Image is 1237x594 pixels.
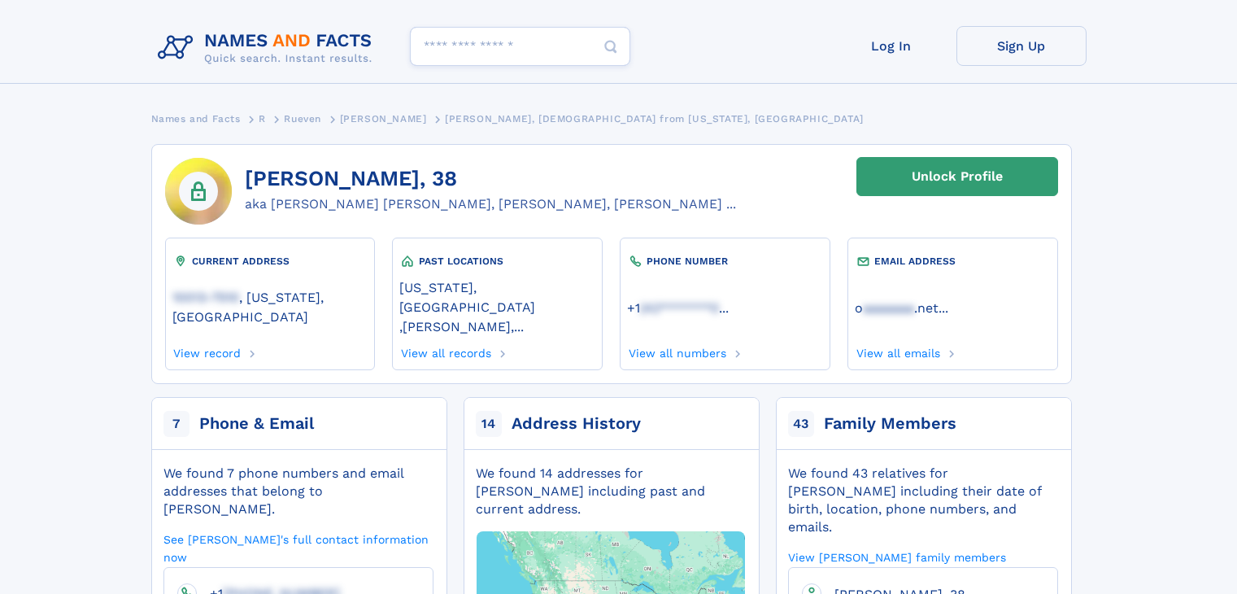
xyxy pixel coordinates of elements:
[259,113,266,124] span: R
[627,300,822,316] a: ...
[399,253,595,269] div: PAST LOCATIONS
[399,342,491,360] a: View all records
[912,158,1003,195] div: Unlock Profile
[245,194,736,214] div: aka [PERSON_NAME] [PERSON_NAME], [PERSON_NAME], [PERSON_NAME] ...
[163,465,433,518] div: We found 7 phone numbers and email addresses that belong to [PERSON_NAME].
[259,108,266,129] a: R
[627,342,726,360] a: View all numbers
[199,413,314,435] div: Phone & Email
[824,413,956,435] div: Family Members
[172,288,368,325] a: 10013-7510, [US_STATE], [GEOGRAPHIC_DATA]
[172,253,368,269] div: CURRENT ADDRESS
[855,253,1050,269] div: EMAIL ADDRESS
[163,531,433,565] a: See [PERSON_NAME]'s full contact information now
[956,26,1087,66] a: Sign Up
[788,465,1058,536] div: We found 43 relatives for [PERSON_NAME] including their date of birth, location, phone numbers, a...
[445,113,864,124] span: [PERSON_NAME], [DEMOGRAPHIC_DATA] from [US_STATE], [GEOGRAPHIC_DATA]
[410,27,630,66] input: search input
[172,290,239,305] span: 10013-7510
[512,413,641,435] div: Address History
[855,342,940,360] a: View all emails
[151,26,385,70] img: Logo Names and Facts
[856,157,1058,196] a: Unlock Profile
[245,167,736,191] h1: [PERSON_NAME], 38
[403,317,524,334] a: [PERSON_NAME],...
[151,108,241,129] a: Names and Facts
[591,27,630,67] button: Search Button
[627,253,822,269] div: PHONE NUMBER
[788,411,814,437] span: 43
[284,108,321,129] a: Rueven
[855,299,939,316] a: oaaaaaaa.net
[340,108,427,129] a: [PERSON_NAME]
[163,411,189,437] span: 7
[399,269,595,342] div: ,
[826,26,956,66] a: Log In
[340,113,427,124] span: [PERSON_NAME]
[863,300,914,316] span: aaaaaaa
[476,465,746,518] div: We found 14 addresses for [PERSON_NAME] including past and current address.
[399,278,595,315] a: [US_STATE], [GEOGRAPHIC_DATA]
[788,549,1006,565] a: View [PERSON_NAME] family members
[172,342,242,360] a: View record
[284,113,321,124] span: Rueven
[476,411,502,437] span: 14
